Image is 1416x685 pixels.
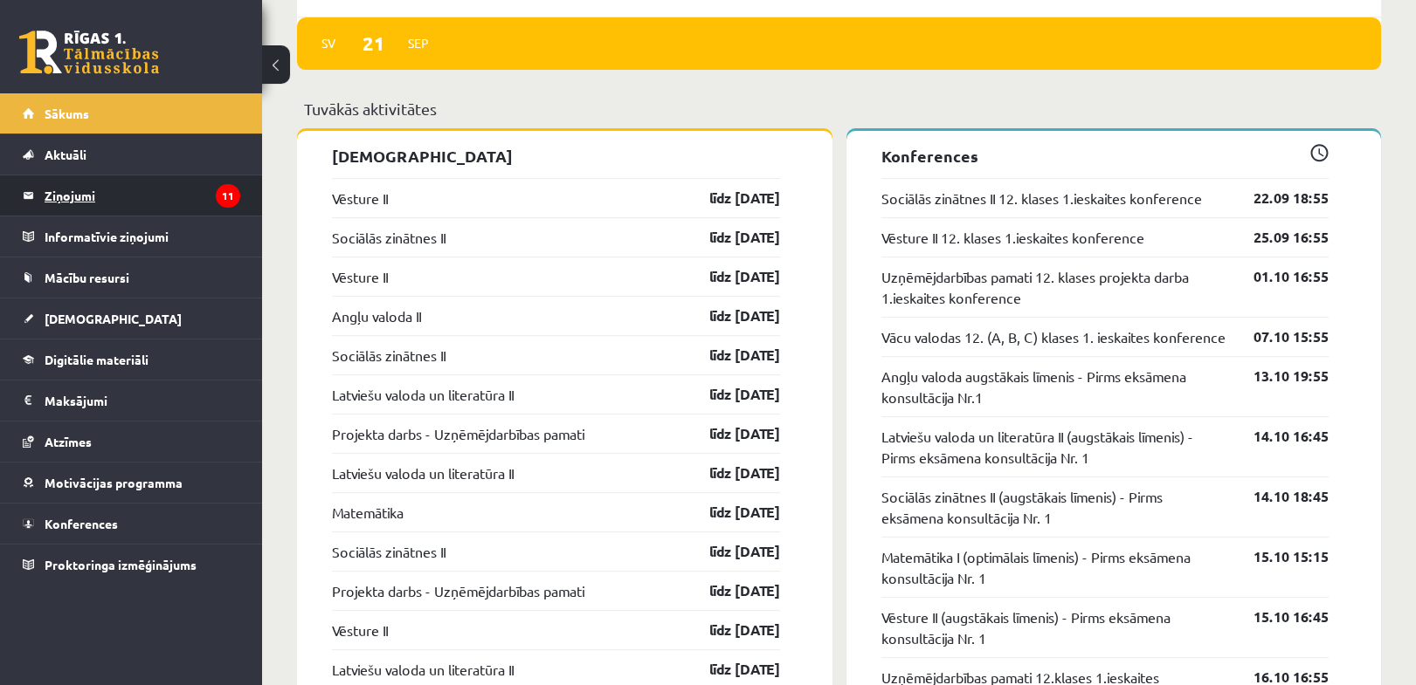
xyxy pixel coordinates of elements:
[679,423,780,444] a: līdz [DATE]
[679,462,780,483] a: līdz [DATE]
[23,380,240,421] a: Maksājumi
[332,305,421,326] a: Angļu valoda II
[23,421,240,462] a: Atzīmes
[23,175,240,216] a: Ziņojumi11
[45,352,149,367] span: Digitālie materiāli
[23,339,240,380] a: Digitālie materiāli
[347,29,401,58] span: 21
[679,659,780,680] a: līdz [DATE]
[45,311,182,326] span: [DEMOGRAPHIC_DATA]
[1227,546,1329,567] a: 15.10 15:15
[23,503,240,544] a: Konferences
[1227,426,1329,447] a: 14.10 16:45
[679,620,780,640] a: līdz [DATE]
[1227,486,1329,507] a: 14.10 18:45
[679,541,780,562] a: līdz [DATE]
[23,134,240,175] a: Aktuāli
[679,345,780,366] a: līdz [DATE]
[1227,266,1329,287] a: 01.10 16:55
[679,227,780,248] a: līdz [DATE]
[679,305,780,326] a: līdz [DATE]
[679,384,780,405] a: līdz [DATE]
[45,216,240,257] legend: Informatīvie ziņojumi
[679,580,780,601] a: līdz [DATE]
[332,266,388,287] a: Vēsture II
[23,545,240,585] a: Proktoringa izmēģinājums
[45,380,240,421] legend: Maksājumi
[45,106,89,121] span: Sākums
[881,326,1226,347] a: Vācu valodas 12. (A, B, C) klases 1. ieskaites konference
[45,175,240,216] legend: Ziņojumi
[1227,366,1329,387] a: 13.10 19:55
[881,188,1202,209] a: Sociālās zinātnes II 12. klases 1.ieskaites konference
[332,423,584,444] a: Projekta darbs - Uzņēmējdarbības pamati
[881,144,1330,168] p: Konferences
[881,366,1228,408] a: Angļu valoda augstākais līmenis - Pirms eksāmena konsultācija Nr.1
[332,144,780,168] p: [DEMOGRAPHIC_DATA]
[881,426,1228,468] a: Latviešu valoda un literatūra II (augstākais līmenis) - Pirms eksāmena konsultācija Nr. 1
[400,30,437,57] span: Sep
[1227,606,1329,627] a: 15.10 16:45
[881,486,1228,528] a: Sociālās zinātnes II (augstākais līmenis) - Pirms eksāmena konsultācija Nr. 1
[45,434,92,449] span: Atzīmes
[23,257,240,298] a: Mācību resursi
[332,502,404,523] a: Matemātika
[1227,227,1329,248] a: 25.09 16:55
[881,546,1228,588] a: Matemātika I (optimālais līmenis) - Pirms eksāmena konsultācija Nr. 1
[45,516,118,531] span: Konferences
[679,188,780,209] a: līdz [DATE]
[45,270,129,285] span: Mācību resursi
[23,216,240,257] a: Informatīvie ziņojumi
[1227,188,1329,209] a: 22.09 18:55
[332,384,514,405] a: Latviešu valoda un literatūra II
[881,606,1228,648] a: Vēsture II (augstākais līmenis) - Pirms eksāmena konsultācija Nr. 1
[332,659,514,680] a: Latviešu valoda un literatūra II
[45,475,183,490] span: Motivācijas programma
[332,541,446,562] a: Sociālās zinātnes II
[332,188,388,209] a: Vēsture II
[304,97,1374,120] p: Tuvākās aktivitātes
[881,266,1228,308] a: Uzņēmējdarbības pamati 12. klases projekta darba 1.ieskaites konference
[1227,326,1329,347] a: 07.10 15:55
[332,227,446,248] a: Sociālās zinātnes II
[23,298,240,339] a: [DEMOGRAPHIC_DATA]
[19,31,159,74] a: Rīgas 1. Tālmācības vidusskola
[310,30,347,57] span: Sv
[679,502,780,523] a: līdz [DATE]
[332,620,388,640] a: Vēsture II
[881,227,1144,248] a: Vēsture II 12. klases 1.ieskaites konference
[332,345,446,366] a: Sociālās zinātnes II
[679,266,780,287] a: līdz [DATE]
[45,557,197,572] span: Proktoringa izmēģinājums
[332,580,584,601] a: Projekta darbs - Uzņēmējdarbības pamati
[45,147,86,162] span: Aktuāli
[23,93,240,134] a: Sākums
[23,462,240,503] a: Motivācijas programma
[332,462,514,483] a: Latviešu valoda un literatūra II
[216,184,240,208] i: 11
